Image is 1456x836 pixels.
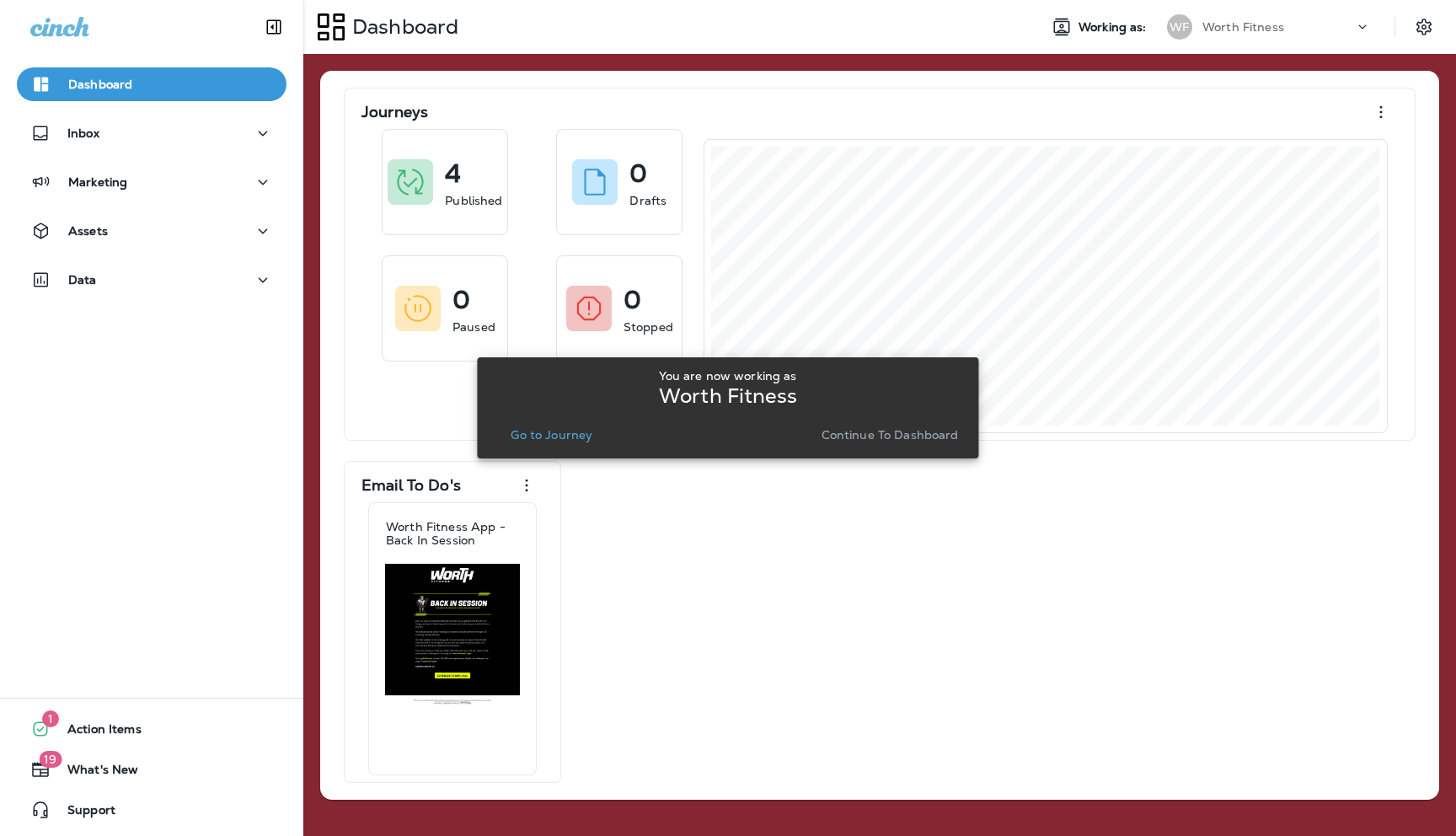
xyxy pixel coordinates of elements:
[452,292,470,308] p: 0
[51,763,138,783] span: What's New
[659,369,796,383] p: You are now working as
[1409,12,1439,42] button: Settings
[822,428,959,442] p: Continue to Dashboard
[361,104,428,121] p: Journeys
[1079,20,1150,35] span: Working as:
[659,389,797,403] p: Worth Fitness
[17,793,286,827] button: Support
[452,319,495,335] p: Paused
[345,14,458,40] p: Dashboard
[17,214,286,248] button: Assets
[68,175,127,189] p: Marketing
[385,564,520,705] img: 9a5d01c0-f11c-4f95-8525-6cefda2cf3fe.jpg
[445,165,461,182] p: 4
[445,192,502,209] p: Published
[51,722,142,742] span: Action Items
[17,116,286,150] button: Inbox
[42,710,59,727] span: 1
[250,10,297,44] button: Collapse Sidebar
[51,803,115,823] span: Support
[17,263,286,297] button: Data
[1167,14,1192,40] div: WF
[386,520,519,547] p: Worth Fitness App - Back In Session
[361,477,461,494] p: Email To Do's
[504,423,599,447] button: Go to Journey
[39,751,62,768] span: 19
[511,428,592,442] p: Go to Journey
[17,165,286,199] button: Marketing
[17,753,286,786] button: 19What's New
[17,712,286,746] button: 1Action Items
[68,78,132,91] p: Dashboard
[68,224,108,238] p: Assets
[68,273,97,287] p: Data
[17,67,286,101] button: Dashboard
[1202,20,1284,34] p: Worth Fitness
[67,126,99,140] p: Inbox
[815,423,966,447] button: Continue to Dashboard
